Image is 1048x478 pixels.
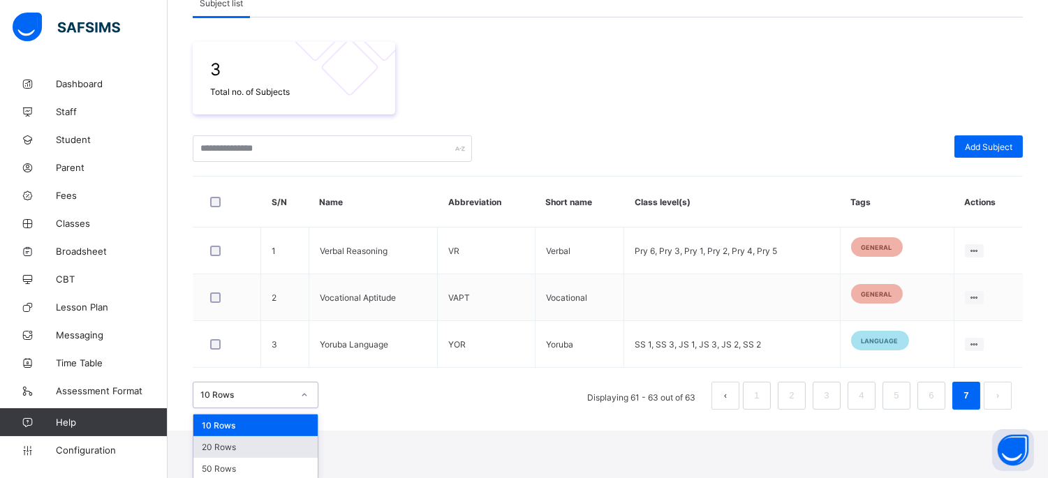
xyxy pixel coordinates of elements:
div: 10 Rows [193,414,318,436]
span: Messaging [56,329,168,341]
li: 下一页 [984,382,1012,410]
a: 5 [890,387,903,405]
td: 3 [261,321,309,368]
span: Time Table [56,357,168,368]
td: Pry 6, Pry 3, Pry 1, Pry 2, Pry 4, Pry 5 [624,227,840,274]
td: Vocational Aptitude [309,274,437,321]
a: 6 [924,387,938,405]
div: 20 Rows [193,436,318,458]
img: safsims [13,13,120,42]
span: Lesson Plan [56,301,168,313]
a: 2 [785,387,798,405]
td: 1 [261,227,309,274]
span: Add Subject [965,142,1012,152]
th: Name [309,177,437,227]
li: 6 [917,382,945,410]
li: 3 [813,382,841,410]
span: Staff [56,106,168,117]
span: Broadsheet [56,246,168,257]
td: Verbal [535,227,624,274]
td: SS 1, SS 3, JS 1, JS 3, JS 2, SS 2 [624,321,840,368]
th: Actions [954,177,1023,227]
th: Class level(s) [624,177,840,227]
span: 3 [210,59,378,80]
li: 7 [952,382,980,410]
td: YOR [438,321,536,368]
span: Configuration [56,445,167,456]
th: Tags [840,177,954,227]
td: VAPT [438,274,536,321]
th: Short name [535,177,624,227]
li: 上一页 [711,382,739,410]
td: Verbal Reasoning [309,227,437,274]
a: 7 [959,387,973,405]
div: 10 Rows [200,390,293,401]
td: Yoruba [535,321,624,368]
th: S/N [261,177,309,227]
span: Help [56,417,167,428]
li: 4 [848,382,876,410]
span: Total no. of Subjects [210,87,378,97]
span: Classes [56,218,168,229]
th: Abbreviation [438,177,536,227]
td: Vocational [535,274,624,321]
a: 1 [750,387,763,405]
a: 3 [820,387,833,405]
span: Parent [56,162,168,173]
td: Yoruba Language [309,321,437,368]
span: Dashboard [56,78,168,89]
li: 2 [778,382,806,410]
li: Displaying 61 - 63 out of 63 [577,382,706,410]
span: Fees [56,190,168,201]
td: VR [438,227,536,274]
span: Assessment Format [56,385,168,396]
td: 2 [261,274,309,321]
button: next page [984,382,1012,410]
button: prev page [711,382,739,410]
span: general [862,244,892,251]
a: 4 [855,387,868,405]
span: language [862,337,899,345]
span: general [862,290,892,298]
span: CBT [56,274,168,285]
span: Student [56,134,168,145]
li: 1 [743,382,771,410]
button: Open asap [992,429,1034,471]
li: 5 [883,382,910,410]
